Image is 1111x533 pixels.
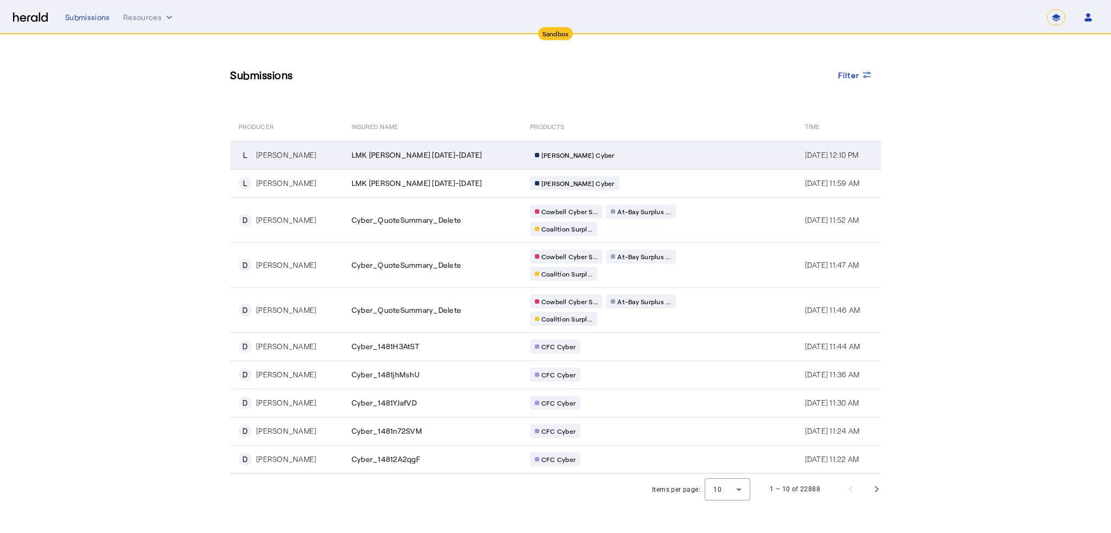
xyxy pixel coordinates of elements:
[541,399,576,407] span: CFC Cyber
[829,65,882,85] button: Filter
[256,341,316,352] div: [PERSON_NAME]
[805,370,860,379] span: [DATE] 11:36 AM
[541,207,598,216] span: Cowbell Cyber S...
[541,297,598,306] span: Cowbell Cyber S...
[541,224,593,233] span: Coalition Surpl...
[256,150,316,160] div: [PERSON_NAME]
[256,305,316,316] div: [PERSON_NAME]
[352,260,461,271] span: Cyber_QuoteSummary_Delete
[352,305,461,316] span: Cyber_QuoteSummary_Delete
[239,425,252,438] div: D
[239,368,252,381] div: D
[230,67,293,82] h3: Submissions
[838,69,860,81] span: Filter
[239,177,252,190] div: L
[239,304,252,317] div: D
[805,260,859,269] span: [DATE] 11:47 AM
[617,252,671,261] span: At-Bay Surplus ...
[541,151,615,159] span: [PERSON_NAME] Cyber
[805,150,859,159] span: [DATE] 12:10 PM
[352,426,422,436] span: Cyber_1481n72SVM
[239,259,252,272] div: D
[541,252,598,261] span: Cowbell Cyber S...
[239,120,274,131] span: PRODUCER
[541,427,576,435] span: CFC Cyber
[541,269,593,278] span: Coalition Surpl...
[239,340,252,353] div: D
[352,120,398,131] span: Insured Name
[256,215,316,226] div: [PERSON_NAME]
[805,426,860,435] span: [DATE] 11:24 AM
[541,370,576,379] span: CFC Cyber
[805,120,820,131] span: Time
[256,369,316,380] div: [PERSON_NAME]
[123,12,175,23] button: Resources dropdown menu
[239,214,252,227] div: D
[805,342,860,351] span: [DATE] 11:44 AM
[805,398,859,407] span: [DATE] 11:30 AM
[239,396,252,409] div: D
[230,111,881,474] table: Table view of all submissions by your platform
[352,215,461,226] span: Cyber_QuoteSummary_Delete
[530,120,565,131] span: PRODUCTS
[617,207,671,216] span: At-Bay Surplus ...
[352,150,482,160] span: LMK [PERSON_NAME] [DATE]-[DATE]
[13,12,48,23] img: Herald Logo
[541,179,615,188] span: [PERSON_NAME] Cyber
[256,397,316,408] div: [PERSON_NAME]
[239,149,252,162] div: L
[352,341,419,352] span: Cyber_1481H3AtST
[239,453,252,466] div: D
[352,369,419,380] span: Cyber_1481jhMshU
[805,305,860,314] span: [DATE] 11:46 AM
[352,178,482,189] span: LMK [PERSON_NAME] [DATE]-[DATE]
[541,314,593,323] span: Coalition Surpl...
[805,215,859,224] span: [DATE] 11:52 AM
[805,178,860,188] span: [DATE] 11:59 AM
[352,454,420,465] span: Cyber_14812A2qgF
[541,342,576,351] span: CFC Cyber
[541,455,576,464] span: CFC Cyber
[770,484,820,495] div: 1 – 10 of 22888
[538,27,573,40] div: Sandbox
[256,260,316,271] div: [PERSON_NAME]
[65,12,110,23] div: Submissions
[352,397,417,408] span: Cyber_1481YJafVD
[256,178,316,189] div: [PERSON_NAME]
[256,454,316,465] div: [PERSON_NAME]
[805,454,859,464] span: [DATE] 11:22 AM
[652,484,700,495] div: Items per page:
[864,476,890,502] button: Next page
[617,297,671,306] span: At-Bay Surplus ...
[256,426,316,436] div: [PERSON_NAME]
